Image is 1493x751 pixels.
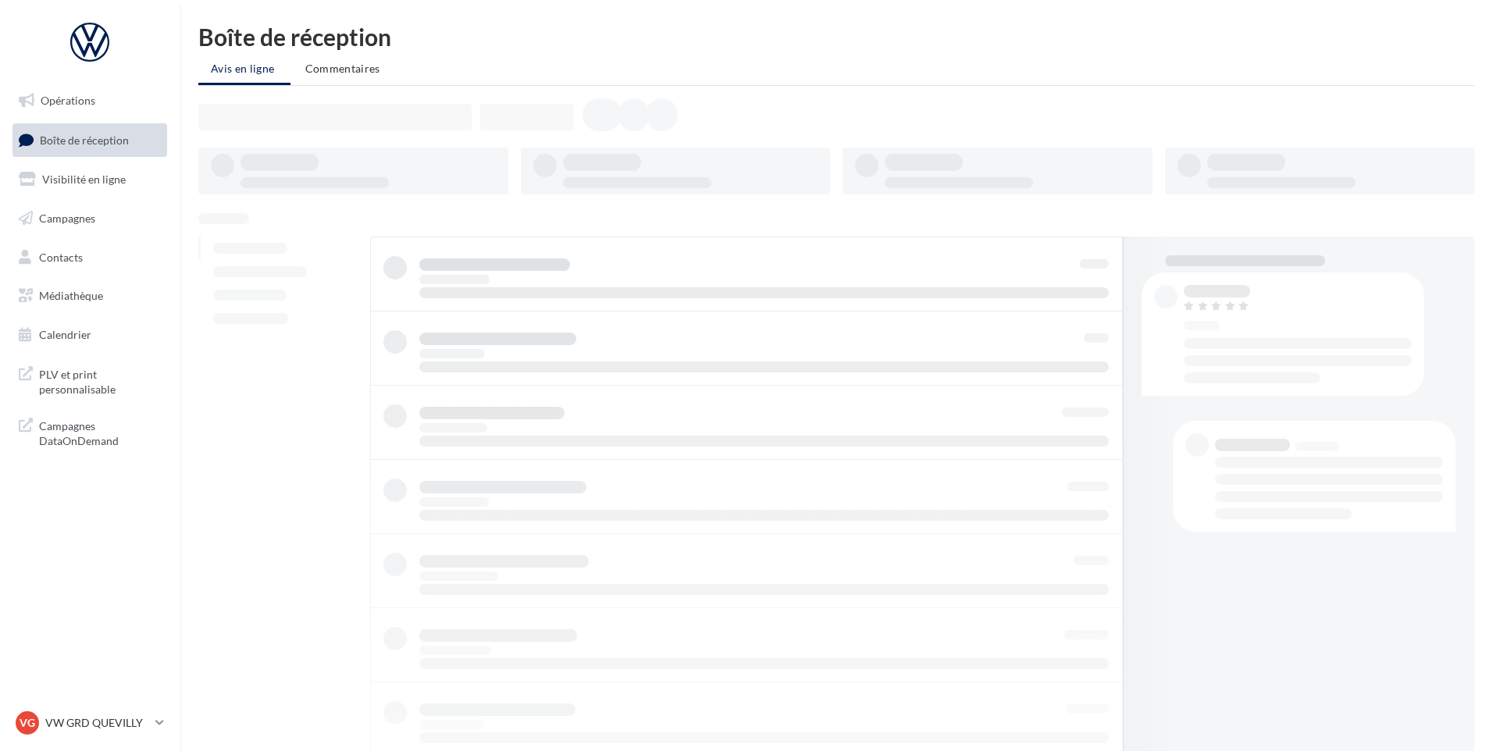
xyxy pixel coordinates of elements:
span: Boîte de réception [40,133,129,146]
div: Boîte de réception [198,25,1474,48]
a: Campagnes DataOnDemand [9,409,170,455]
a: Médiathèque [9,279,170,312]
a: Contacts [9,241,170,274]
span: Visibilité en ligne [42,173,126,186]
span: Campagnes DataOnDemand [39,415,161,449]
a: PLV et print personnalisable [9,358,170,404]
span: Campagnes [39,212,95,225]
a: Boîte de réception [9,123,170,157]
a: Campagnes [9,202,170,235]
a: Visibilité en ligne [9,163,170,196]
span: Calendrier [39,328,91,341]
p: VW GRD QUEVILLY [45,715,149,731]
a: Calendrier [9,319,170,351]
span: PLV et print personnalisable [39,364,161,397]
span: Médiathèque [39,289,103,302]
a: VG VW GRD QUEVILLY [12,708,167,738]
span: VG [20,715,35,731]
span: Opérations [41,94,95,107]
a: Opérations [9,84,170,117]
span: Commentaires [305,62,380,75]
span: Contacts [39,250,83,263]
